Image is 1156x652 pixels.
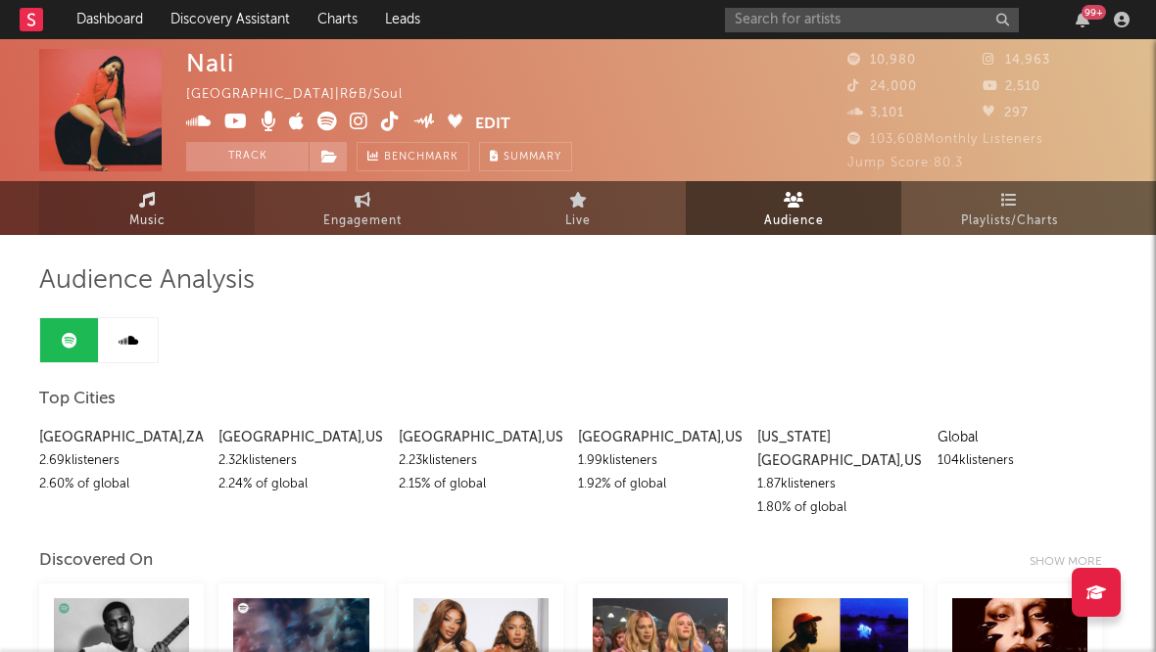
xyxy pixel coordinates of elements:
button: Track [186,142,309,171]
div: [US_STATE][GEOGRAPHIC_DATA] , US [757,426,922,473]
span: 10,980 [847,54,916,67]
div: 2.23k listeners [399,449,563,473]
a: Benchmark [357,142,469,171]
input: Search for artists [725,8,1019,32]
div: [GEOGRAPHIC_DATA] , ZA [39,426,204,449]
div: 2.69k listeners [39,449,204,473]
span: Live [565,210,591,233]
div: [GEOGRAPHIC_DATA] , US [218,426,383,449]
div: 2.24 % of global [218,473,383,496]
div: 1.92 % of global [578,473,743,496]
div: [GEOGRAPHIC_DATA] , US [578,426,743,449]
div: 1.99k listeners [578,449,743,473]
span: 2,510 [983,80,1040,93]
div: [GEOGRAPHIC_DATA] , US [399,426,563,449]
div: Nali [186,49,234,77]
button: Edit [475,112,510,136]
a: Live [470,181,686,235]
div: 2.15 % of global [399,473,563,496]
div: Show more [1030,550,1117,574]
div: Discovered On [39,549,153,573]
span: 3,101 [847,107,904,119]
span: Benchmark [384,146,458,169]
div: 2.32k listeners [218,449,383,473]
a: Engagement [255,181,470,235]
span: Summary [504,152,561,163]
a: Playlists/Charts [901,181,1117,235]
span: Jump Score: 80.3 [847,157,963,169]
div: [GEOGRAPHIC_DATA] | R&B/Soul [186,83,425,107]
span: 14,963 [983,54,1050,67]
span: Music [129,210,166,233]
span: 297 [983,107,1029,119]
span: 103,608 Monthly Listeners [847,133,1043,146]
span: Audience [764,210,824,233]
span: Engagement [323,210,402,233]
span: Audience Analysis [39,269,255,293]
a: Audience [686,181,901,235]
div: 1.87k listeners [757,473,922,496]
span: 24,000 [847,80,917,93]
div: 1.80 % of global [757,496,922,520]
div: 99 + [1082,5,1106,20]
div: 104k listeners [938,449,1102,473]
span: Top Cities [39,388,116,411]
button: 99+ [1076,12,1089,27]
div: 2.60 % of global [39,473,204,496]
div: Global [938,426,1102,449]
a: Music [39,181,255,235]
button: Summary [479,142,572,171]
span: Playlists/Charts [961,210,1058,233]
